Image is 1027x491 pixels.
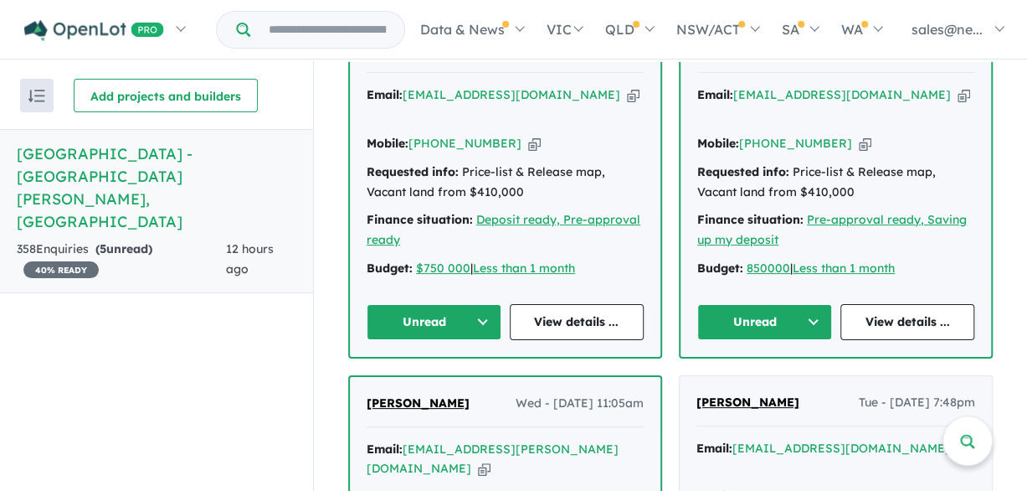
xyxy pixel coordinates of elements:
a: 850000 [747,261,790,276]
span: [PERSON_NAME] [696,395,799,410]
strong: Email: [367,87,403,102]
a: Deposit ready, Pre-approval ready [367,212,640,247]
img: sort.svg [28,90,45,102]
a: Pre-approval ready, Saving up my deposit [697,212,967,247]
a: [EMAIL_ADDRESS][DOMAIN_NAME] [733,87,951,102]
a: [PHONE_NUMBER] [408,136,521,151]
h5: [GEOGRAPHIC_DATA] - [GEOGRAPHIC_DATA][PERSON_NAME] , [GEOGRAPHIC_DATA] [17,142,296,233]
strong: Requested info: [697,164,789,179]
div: | [697,259,974,279]
span: [PERSON_NAME] [367,395,470,411]
div: | [367,259,644,279]
strong: ( unread) [95,241,152,256]
a: [EMAIL_ADDRESS][PERSON_NAME][DOMAIN_NAME] [367,442,619,477]
a: View details ... [510,304,644,340]
strong: Email: [696,441,732,456]
strong: Mobile: [367,136,408,151]
span: Wed - [DATE] 11:05am [516,394,644,414]
button: Copy [859,135,871,152]
a: [EMAIL_ADDRESS][DOMAIN_NAME] [732,441,950,456]
button: Copy [958,86,970,104]
button: Copy [528,135,541,152]
span: 40 % READY [23,261,99,278]
a: $750 000 [416,261,470,276]
strong: Mobile: [697,136,739,151]
button: Add projects and builders [74,79,258,112]
button: Copy [627,86,639,104]
strong: Budget: [697,261,743,276]
button: Unread [367,304,501,340]
a: [PHONE_NUMBER] [739,136,852,151]
div: Price-list & Release map, Vacant land from $410,000 [367,163,644,203]
a: [PERSON_NAME] [696,393,799,413]
img: Openlot PRO Logo White [24,20,164,41]
a: Less than 1 month [473,261,575,276]
input: Try estate name, suburb, builder or developer [254,12,401,48]
span: Tue - [DATE] 7:48pm [859,393,975,413]
div: 358 Enquir ies [17,240,226,280]
strong: Email: [367,442,403,457]
span: sales@ne... [911,21,983,38]
a: View details ... [840,304,975,340]
a: [PERSON_NAME] [367,394,470,414]
a: [EMAIL_ADDRESS][DOMAIN_NAME] [403,87,620,102]
span: 12 hours ago [226,241,274,277]
strong: Finance situation: [697,212,804,227]
strong: Budget: [367,261,413,276]
strong: Email: [697,87,733,102]
strong: Finance situation: [367,212,473,227]
button: Unread [697,304,832,340]
button: Copy [478,460,490,478]
a: Less than 1 month [793,261,895,276]
div: Price-list & Release map, Vacant land from $410,000 [697,163,974,203]
strong: Requested info: [367,164,459,179]
span: 5 [100,241,106,256]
